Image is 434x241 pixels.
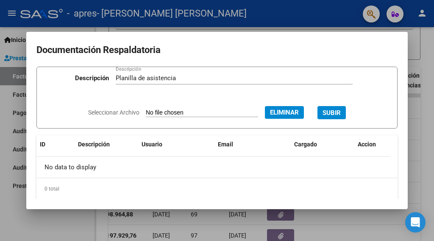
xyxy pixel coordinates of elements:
span: Email [218,141,233,148]
p: Descripción [75,73,109,83]
datatable-header-cell: Descripción [75,135,138,154]
datatable-header-cell: Cargado [291,135,354,154]
span: ID [40,141,45,148]
div: 0 total [36,178,398,199]
datatable-header-cell: Usuario [138,135,214,154]
h2: Documentación Respaldatoria [36,42,398,58]
span: Eliminar [270,109,299,116]
datatable-header-cell: ID [36,135,75,154]
button: SUBIR [317,106,346,119]
datatable-header-cell: Accion [354,135,397,154]
span: Cargado [294,141,317,148]
div: Open Intercom Messenger [405,212,426,233]
datatable-header-cell: Email [214,135,291,154]
span: Accion [358,141,376,148]
span: Descripción [78,141,110,148]
button: Eliminar [265,106,304,119]
span: Seleccionar Archivo [88,109,139,116]
span: Usuario [142,141,162,148]
div: No data to display [36,157,390,178]
span: SUBIR [323,109,341,117]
